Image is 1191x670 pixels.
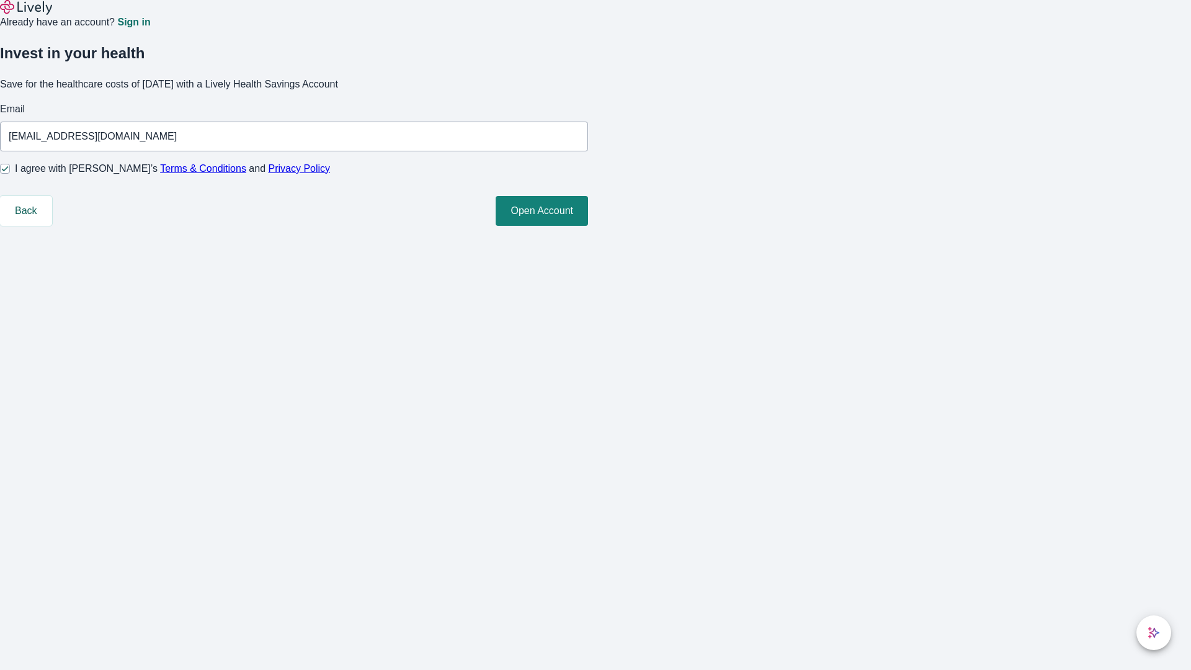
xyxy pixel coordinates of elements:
a: Privacy Policy [269,163,331,174]
a: Sign in [117,17,150,27]
span: I agree with [PERSON_NAME]’s and [15,161,330,176]
button: chat [1136,615,1171,650]
a: Terms & Conditions [160,163,246,174]
button: Open Account [496,196,588,226]
svg: Lively AI Assistant [1148,627,1160,639]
